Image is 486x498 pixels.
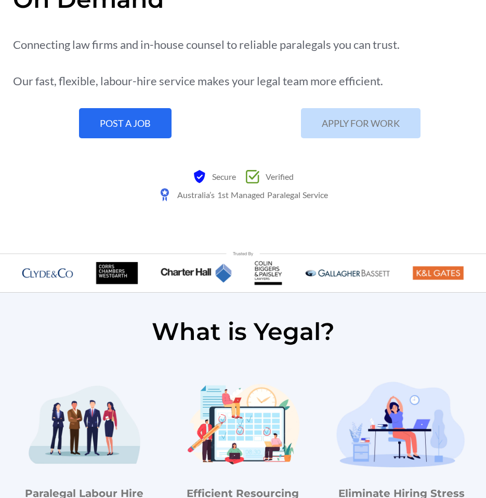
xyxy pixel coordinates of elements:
[13,72,473,90] div: Our fast, flexible, labour-hire service makes your legal team more efficient.
[79,108,172,138] a: POST A JOB
[175,186,328,204] span: Australia’s 1st Managed Paralegal Service
[5,313,481,349] h3: What is Yegal?
[301,108,421,138] a: APPLY FOR WORK
[100,119,151,128] span: POST A JOB
[263,167,294,186] span: Verified
[322,119,400,128] span: APPLY FOR WORK
[209,167,236,186] span: Secure
[13,35,473,54] div: Connecting law firms and in-house counsel to reliable paralegals you can trust.
[10,373,159,477] img: paralegal hire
